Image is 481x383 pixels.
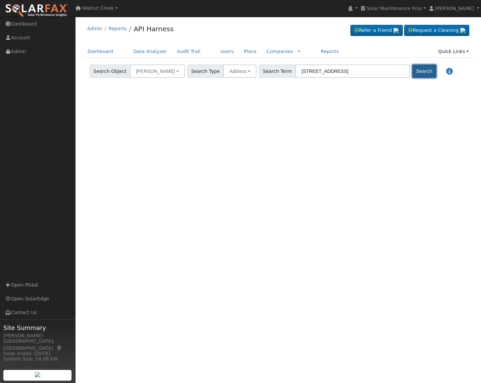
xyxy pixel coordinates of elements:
[130,65,185,78] button: [PERSON_NAME]
[316,45,344,58] a: Reports
[3,350,72,357] div: Solar Install: [DATE]
[435,6,474,11] span: [PERSON_NAME]
[134,25,174,33] a: API Harness
[187,65,224,78] span: Search Type
[350,25,403,36] a: Refer a Friend
[215,45,239,58] a: Users
[412,65,436,78] button: Search
[393,28,399,33] img: retrieve
[56,345,62,351] a: Map
[5,4,68,18] img: SolarFax
[239,45,261,58] a: Plans
[3,323,72,332] span: Site Summary
[82,5,114,11] span: Walnut Creek
[433,45,474,58] a: Quick Links
[35,372,40,377] img: retrieve
[172,45,205,58] a: Audit Trail
[3,338,72,352] div: [GEOGRAPHIC_DATA], [GEOGRAPHIC_DATA]
[128,45,172,58] a: Data Analyzer
[267,49,293,54] a: Companies
[90,65,131,78] span: Search Object
[460,28,466,33] img: retrieve
[108,26,127,31] a: Reports
[404,25,469,36] a: Request a Cleaning
[83,45,118,58] a: Dashboard
[223,65,256,78] button: Address
[259,65,296,78] span: Search Term
[3,355,72,363] div: System Size: 14.08 kW
[3,332,72,339] div: [PERSON_NAME]
[87,26,102,31] a: Admin
[367,6,422,11] span: Solar Maintenance Pros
